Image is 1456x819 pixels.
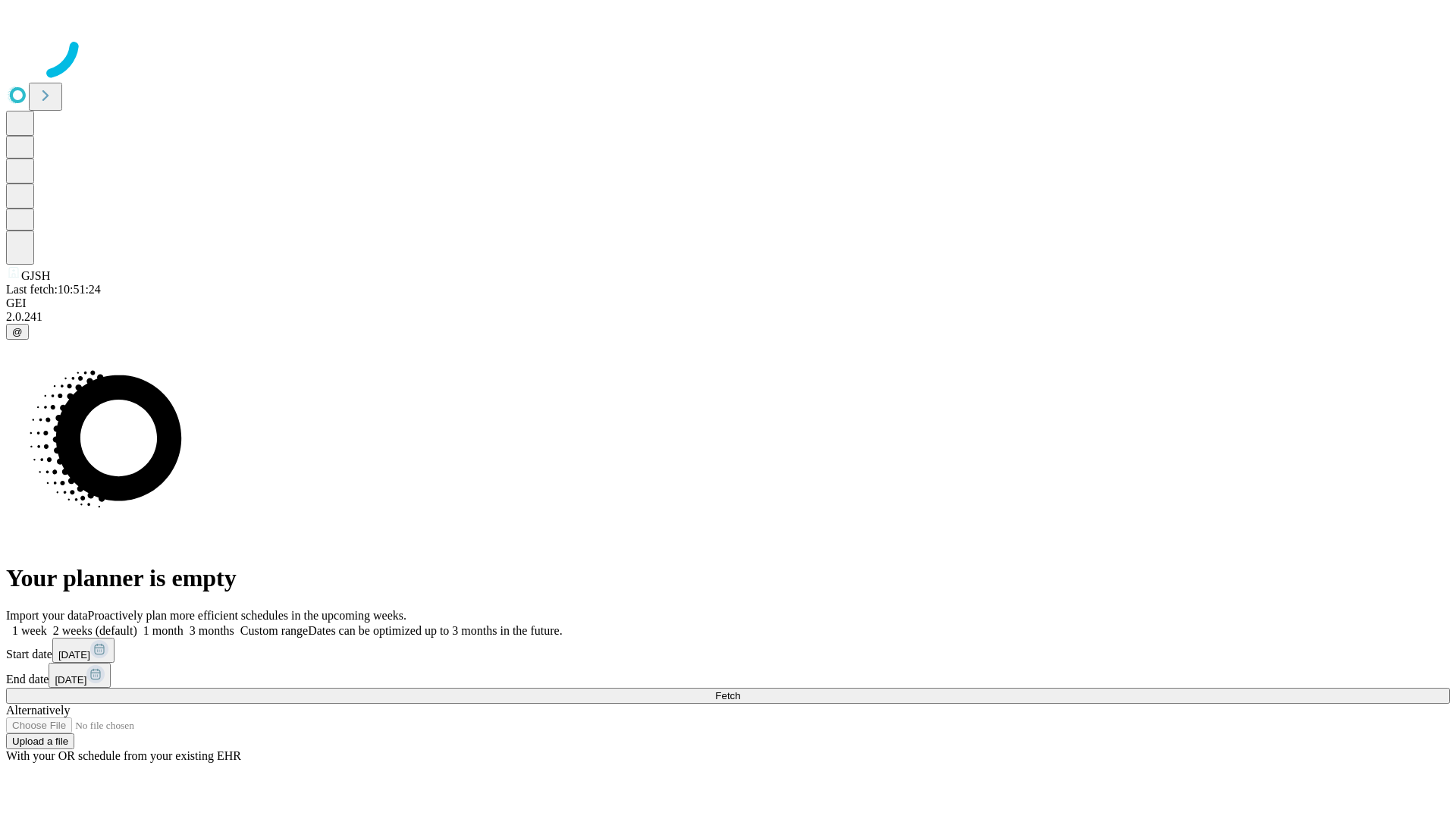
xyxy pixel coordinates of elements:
[52,638,115,663] button: [DATE]
[308,624,562,637] span: Dates can be optimized up to 3 months in the future.
[58,649,90,661] span: [DATE]
[6,749,241,762] span: With your OR schedule from your existing EHR
[6,324,29,340] button: @
[6,704,70,717] span: Alternatively
[55,674,86,686] span: [DATE]
[12,624,47,637] span: 1 week
[6,609,88,622] span: Import your data
[6,564,1450,592] h1: Your planner is empty
[715,690,740,701] span: Fetch
[88,609,406,622] span: Proactively plan more efficient schedules in the upcoming weeks.
[12,326,23,337] span: @
[21,269,50,282] span: GJSH
[190,624,234,637] span: 3 months
[6,688,1450,704] button: Fetch
[6,310,1450,324] div: 2.0.241
[6,733,74,749] button: Upload a file
[143,624,184,637] span: 1 month
[53,624,137,637] span: 2 weeks (default)
[240,624,308,637] span: Custom range
[6,297,1450,310] div: GEI
[6,663,1450,688] div: End date
[49,663,111,688] button: [DATE]
[6,638,1450,663] div: Start date
[6,283,101,296] span: Last fetch: 10:51:24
